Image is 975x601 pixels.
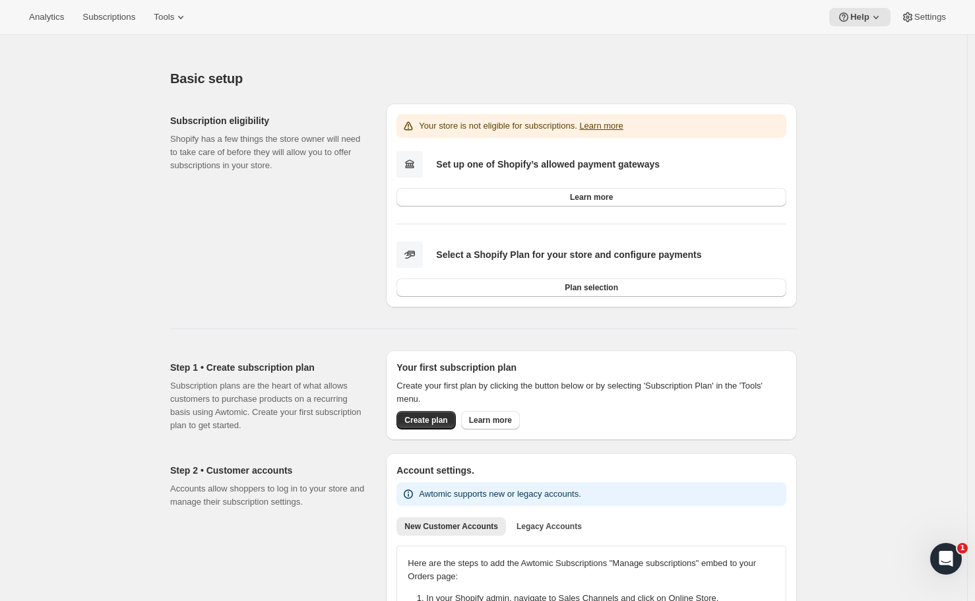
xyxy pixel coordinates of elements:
[82,12,135,22] span: Subscriptions
[396,278,786,297] button: Plan selection
[146,8,195,26] button: Tools
[170,71,243,86] span: Basic setup
[29,12,64,22] span: Analytics
[21,8,72,26] button: Analytics
[75,8,143,26] button: Subscriptions
[170,482,365,509] p: Accounts allow shoppers to log in to your store and manage their subscription settings.
[914,12,946,22] span: Settings
[170,133,365,172] p: Shopify has a few things the store owner will need to take care of before they will allow you to ...
[461,411,520,429] a: Learn more
[404,415,447,426] span: Create plan
[509,517,590,536] button: Legacy Accounts
[396,411,455,429] button: Create plan
[396,379,786,406] p: Create your first plan by clicking the button below or by selecting 'Subscription Plan' in the 'T...
[436,159,660,170] b: Set up one of Shopify’s allowed payment gateways
[930,543,962,575] iframe: Intercom live chat
[570,192,613,203] span: Learn more
[170,114,365,127] h2: Subscription eligibility
[396,361,786,374] h2: Your first subscription plan
[436,249,701,260] b: Select a Shopify Plan for your store and configure payments
[893,8,954,26] button: Settings
[170,464,365,477] h2: Step 2 • Customer accounts
[850,12,869,22] span: Help
[154,12,174,22] span: Tools
[829,8,891,26] button: Help
[517,521,582,532] span: Legacy Accounts
[396,517,506,536] button: New Customer Accounts
[170,379,365,432] p: Subscription plans are the heart of what allows customers to purchase products on a recurring bas...
[419,119,623,133] p: Your store is not eligible for subscriptions.
[170,361,365,374] h2: Step 1 • Create subscription plan
[408,557,775,583] p: Here are the steps to add the Awtomic Subscriptions "Manage subscriptions" embed to your Orders p...
[419,488,581,501] p: Awtomic supports new or legacy accounts.
[579,121,623,131] a: Learn more
[565,282,618,293] span: Plan selection
[957,543,968,554] span: 1
[404,521,498,532] span: New Customer Accounts
[469,415,512,426] span: Learn more
[396,188,786,206] a: Learn more
[396,464,786,477] h2: Account settings.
